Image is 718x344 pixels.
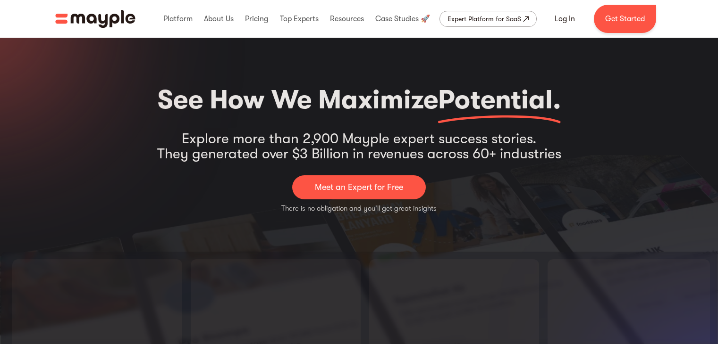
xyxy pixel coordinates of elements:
span: Potential. [438,85,561,115]
div: Platform [161,4,195,34]
a: Meet an Expert for Free [292,175,426,199]
div: About Us [202,4,236,34]
a: home [55,10,135,28]
p: There is no obligation and you'll get great insights [281,203,437,214]
div: Expert Platform for SaaS [448,13,521,25]
div: Resources [328,4,366,34]
p: Meet an Expert for Free [315,181,403,194]
a: Expert Platform for SaaS [439,11,537,27]
a: Get Started [594,5,656,33]
h2: See How We Maximize [158,80,561,120]
div: Pricing [243,4,270,34]
img: Mayple logo [55,10,135,28]
div: Top Experts [278,4,321,34]
a: Log In [543,8,586,30]
div: Explore more than 2,900 Mayple expert success stories. They generated over $3 Billion in revenues... [157,131,561,161]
